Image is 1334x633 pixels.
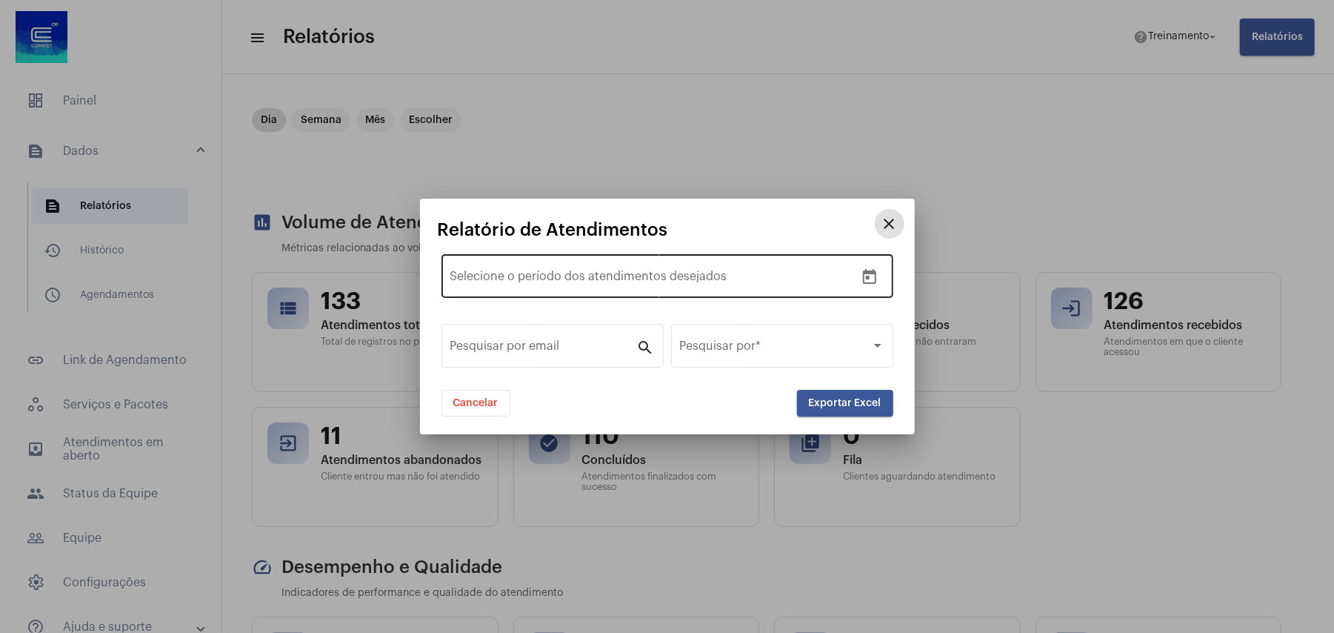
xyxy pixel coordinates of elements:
input: Data de início [450,273,527,286]
mat-card-title: Relatório de Atendimentos [438,220,875,239]
input: Data do fim [538,273,738,286]
span: Cancelar [453,398,498,408]
button: Open calendar [855,262,884,292]
button: Cancelar [441,390,510,417]
button: Exportar Excel [797,390,893,417]
mat-icon: close [881,215,898,233]
input: Pesquisar por email [450,342,637,356]
span: Exportar Excel [809,398,881,408]
mat-icon: search [637,338,655,356]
